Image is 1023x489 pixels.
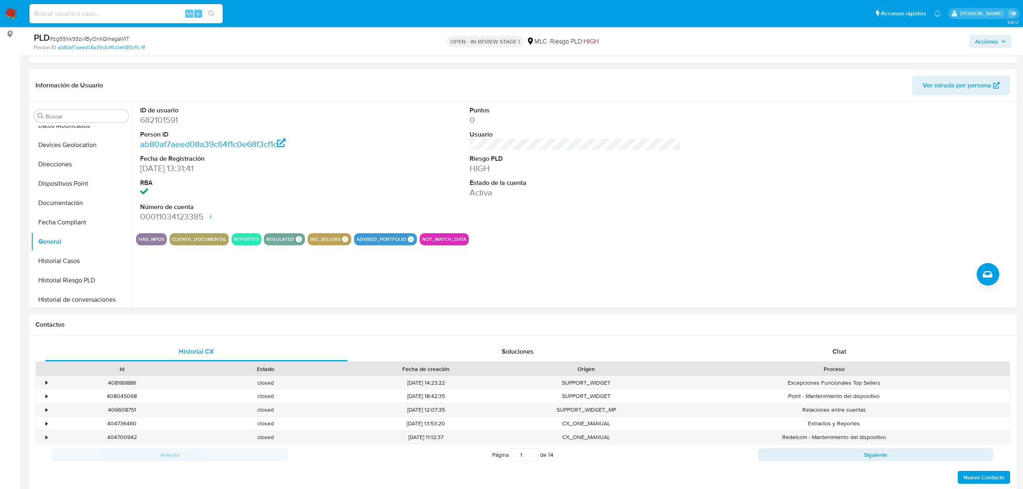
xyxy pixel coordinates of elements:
[338,390,514,403] div: [DATE] 18:42:35
[470,154,681,163] dt: Riesgo PLD
[37,113,44,119] button: Buscar
[658,403,1010,416] div: Relaciones entre cuentas
[912,76,1010,95] button: Ver mirada por persona
[140,130,352,139] dt: Person ID
[31,155,132,174] button: Direcciones
[34,31,50,44] b: PLD
[52,448,288,461] button: Anterior
[35,81,103,89] h1: Información de Usuario
[514,376,658,390] div: SUPPORT_WIDGET
[338,403,514,416] div: [DATE] 12:07:35
[35,321,1010,329] h1: Contactos
[31,251,132,271] button: Historial Casos
[502,347,534,356] span: Soluciones
[514,390,658,403] div: SUPPORT_WIDGET
[658,376,1010,390] div: Excepciones Funcionales Top Sellers
[514,431,658,444] div: CX_ONE_MANUAL
[923,76,991,95] span: Ver mirada por persona
[179,347,214,356] span: Historial CX
[526,37,547,46] div: MLC
[50,390,194,403] div: 408045068
[50,417,194,430] div: 404736460
[140,203,352,211] dt: Número de cuenta
[470,178,681,187] dt: Estado de la cuenta
[194,431,338,444] div: closed
[470,130,681,139] dt: Usuario
[140,178,352,187] dt: RBA
[470,114,681,126] dd: 0
[960,10,1006,17] p: valentina.fiuri@mercadolibre.com
[31,116,132,135] button: Datos Modificados
[758,448,993,461] button: Siguiente
[31,174,132,193] button: Dispositivos Point
[140,138,286,150] a: ab80af7aeed08a39c64f1c0e68f3cf1c
[1007,19,1019,25] span: 3.161.2
[31,290,132,309] button: Historial de conversaciones
[46,406,48,414] div: •
[50,431,194,444] div: 404700942
[194,376,338,390] div: closed
[514,417,658,430] div: CX_ONE_MANUAL
[31,193,132,213] button: Documentación
[447,36,523,47] p: OPEN - IN REVIEW STAGE I
[658,417,1010,430] div: Extractos y Reportes
[31,232,132,251] button: General
[31,271,132,290] button: Historial Riesgo PLD
[29,8,223,19] input: Buscar usuario o caso...
[46,420,48,427] div: •
[658,431,1010,444] div: Redelcom - Mantenimiento del dispositivo
[34,44,56,51] b: Person ID
[197,10,199,17] span: s
[338,376,514,390] div: [DATE] 14:23:22
[31,135,132,155] button: Devices Geolocation
[140,114,352,126] dd: 682101591
[186,10,193,17] span: Alt
[1009,9,1017,18] a: Salir
[492,448,553,461] span: Página de
[343,365,509,373] div: Fecha de creación
[194,403,338,416] div: closed
[56,365,188,373] div: Id
[658,390,1010,403] div: Point - Mantenimiento del dispositivo
[963,472,1004,483] span: Nuevo Contacto
[550,37,598,46] span: Riesgo PLD:
[194,417,338,430] div: closed
[975,35,998,48] span: Acciones
[881,9,926,18] span: Accesos rápidos
[140,163,352,174] dd: [DATE] 13:31:41
[46,433,48,441] div: •
[338,431,514,444] div: [DATE] 11:12:37
[584,37,598,46] span: HIGH
[50,403,194,416] div: 406608751
[194,390,338,403] div: closed
[958,471,1010,484] button: Nuevo Contacto
[46,379,48,387] div: •
[548,451,553,459] span: 14
[58,44,145,51] a: ab80af7aeed08a39c64f1c0e68f3cf1c
[470,106,681,115] dt: Puntos
[969,35,1012,48] button: Acciones
[338,417,514,430] div: [DATE] 13:53:20
[520,365,652,373] div: Origen
[50,35,129,43] span: # zg59Xk93zv1ByOnKQmagaWIT
[514,403,658,416] div: SUPPORT_WIDGET_MP
[199,365,332,373] div: Estado
[934,10,941,17] a: Notificaciones
[140,211,352,222] dd: 00011034123385
[664,365,1004,373] div: Proceso
[50,376,194,390] div: 408189886
[832,347,846,356] span: Chat
[140,106,352,115] dt: ID de usuario
[46,392,48,400] div: •
[31,213,132,232] button: Fecha Compliant
[470,163,681,174] dd: HIGH
[203,8,220,19] button: search-icon
[470,187,681,198] dd: Activa
[46,113,125,120] input: Buscar
[140,154,352,163] dt: Fecha de Registración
